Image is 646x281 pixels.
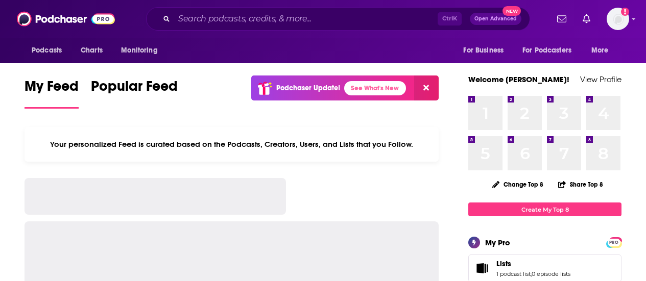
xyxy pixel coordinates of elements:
a: Create My Top 8 [468,202,621,216]
span: For Business [463,43,504,58]
a: Lists [472,261,492,275]
div: Search podcasts, credits, & more... [146,7,530,31]
span: Open Advanced [474,16,517,21]
a: My Feed [25,78,79,109]
span: Popular Feed [91,78,178,101]
svg: Add a profile image [621,8,629,16]
button: open menu [114,41,171,60]
span: , [531,270,532,277]
button: Show profile menu [607,8,629,30]
span: Logged in as mdekoning [607,8,629,30]
a: Show notifications dropdown [553,10,570,28]
span: For Podcasters [522,43,571,58]
button: open menu [25,41,75,60]
a: Welcome [PERSON_NAME]! [468,74,569,84]
a: See What's New [344,81,406,95]
div: My Pro [485,238,510,247]
input: Search podcasts, credits, & more... [174,11,438,27]
button: Share Top 8 [558,174,604,194]
a: Lists [496,259,570,268]
img: User Profile [607,8,629,30]
span: PRO [608,239,620,246]
button: Open AdvancedNew [470,13,521,25]
a: View Profile [580,74,621,84]
span: Ctrl K [438,12,462,25]
button: open menu [456,41,516,60]
p: Podchaser Update! [276,84,340,92]
a: Charts [74,41,109,60]
div: Your personalized Feed is curated based on the Podcasts, Creators, Users, and Lists that you Follow. [25,127,439,162]
button: open menu [584,41,621,60]
button: Change Top 8 [486,178,549,191]
span: Charts [81,43,103,58]
img: Podchaser - Follow, Share and Rate Podcasts [17,9,115,29]
a: 0 episode lists [532,270,570,277]
span: Monitoring [121,43,157,58]
span: Lists [496,259,511,268]
span: New [503,6,521,16]
a: Show notifications dropdown [579,10,594,28]
span: Podcasts [32,43,62,58]
a: Popular Feed [91,78,178,109]
a: PRO [608,238,620,246]
button: open menu [516,41,586,60]
a: 1 podcast list [496,270,531,277]
span: More [591,43,609,58]
span: My Feed [25,78,79,101]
